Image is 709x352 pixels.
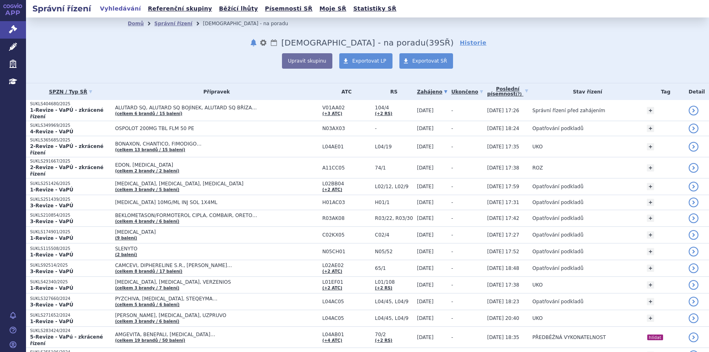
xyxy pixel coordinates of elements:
[322,105,371,111] span: V01AA02
[532,165,543,171] span: ROZ
[322,299,371,304] span: L04AC05
[375,265,413,271] span: 65/1
[647,125,654,132] a: +
[417,165,434,171] span: [DATE]
[115,141,318,147] span: BONAXON, CHANTICO, FIMODIGO…
[30,296,111,302] p: SUKLS327660/2024
[689,198,698,207] a: detail
[451,249,453,254] span: -
[115,181,318,187] span: [MEDICAL_DATA], [MEDICAL_DATA], [MEDICAL_DATA]
[487,315,519,321] span: [DATE] 20:40
[375,332,413,337] span: 70/2
[322,111,342,116] a: (+3 ATC)
[375,126,413,131] span: -
[375,279,413,285] span: L01/108
[647,143,654,150] a: +
[203,17,299,30] li: Revize - na poradu
[487,265,519,271] span: [DATE] 18:48
[30,187,73,193] strong: 1-Revize - VaPÚ
[270,38,278,48] a: Lhůty
[647,265,654,272] a: +
[30,219,73,224] strong: 3-Revize - VaPÚ
[339,53,392,69] a: Exportovat LP
[417,184,434,189] span: [DATE]
[532,126,583,131] span: Opatřování podkladů
[115,219,179,224] a: (celkem 4 brandy / 6 balení)
[322,286,342,290] a: (+2 ATC)
[249,38,258,48] button: notifikace
[516,92,522,97] abbr: (?)
[30,319,73,324] strong: 1-Revize - VaPÚ
[30,197,111,202] p: SUKLS251439/2025
[417,265,434,271] span: [DATE]
[412,58,447,64] span: Exportovat SŘ
[417,144,434,150] span: [DATE]
[689,163,698,173] a: detail
[115,148,185,152] a: (celkem 13 brandů / 15 balení)
[115,286,179,290] a: (celkem 3 brandy / 7 balení)
[532,144,542,150] span: UKO
[352,58,386,64] span: Exportovat LP
[487,215,519,221] span: [DATE] 17:42
[128,21,144,26] a: Domů
[487,184,519,189] span: [DATE] 17:59
[689,182,698,191] a: detail
[417,86,447,98] a: Zahájeno
[532,282,542,288] span: UKO
[115,269,182,274] a: (celkem 8 brandů / 17 balení)
[451,335,453,340] span: -
[98,3,143,14] a: Vyhledávání
[647,231,654,239] a: +
[30,263,111,268] p: SUKLS92514/2025
[532,335,606,340] span: PŘEDBĚŽNÁ VYKONATELNOST
[375,111,392,116] a: (+2 RS)
[30,181,111,187] p: SUKLS251426/2025
[26,3,98,14] h2: Správní řízení
[259,38,267,48] button: nastavení
[451,184,453,189] span: -
[375,215,413,221] span: R03/22, R03/30
[532,299,583,304] span: Opatřování podkladů
[375,184,413,189] span: L02/12, L02/9
[371,83,413,100] th: RS
[322,315,371,321] span: L04AC05
[115,313,318,318] span: [PERSON_NAME], [MEDICAL_DATA], UZPRUVO
[30,269,73,274] strong: 3-Revize - VaPÚ
[30,203,73,209] strong: 3-Revize - VaPÚ
[689,263,698,273] a: detail
[689,106,698,115] a: detail
[532,108,605,113] span: Správní řízení před zahájením
[322,269,342,274] a: (+2 ATC)
[115,229,318,235] span: [MEDICAL_DATA]
[647,199,654,206] a: +
[487,83,528,100] a: Poslednípísemnost(?)
[647,215,654,222] a: +
[487,282,519,288] span: [DATE] 17:38
[322,144,371,150] span: L04AE01
[30,86,111,98] a: SPZN / Typ SŘ
[115,252,137,257] a: (2 balení)
[375,315,413,321] span: L04/45, L04/9
[351,3,399,14] a: Statistiky SŘ
[532,249,583,254] span: Opatřování podkladů
[451,200,453,205] span: -
[318,83,371,100] th: ATC
[30,285,73,291] strong: 1-Revize - VaPÚ
[417,126,434,131] span: [DATE]
[30,129,73,135] strong: 4-Revize - VaPÚ
[115,162,318,168] span: EDON, [MEDICAL_DATA]
[322,249,371,254] span: N05CH01
[487,126,519,131] span: [DATE] 18:24
[487,232,519,238] span: [DATE] 17:27
[532,184,583,189] span: Opatřování podkladů
[647,107,654,114] a: +
[30,107,104,120] strong: 1-Revize - VaPÚ - zkrácené řízení
[322,200,371,205] span: H01AC03
[375,200,413,205] span: H01/1
[30,313,111,318] p: SUKLS271652/2024
[451,108,453,113] span: -
[375,338,392,343] a: (+2 RS)
[281,38,425,48] span: Revize - na poradu
[115,213,318,218] span: BEKLOMETASON/FORMOTEROL CIPLA, COMBAIR, ORETO…
[451,215,453,221] span: -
